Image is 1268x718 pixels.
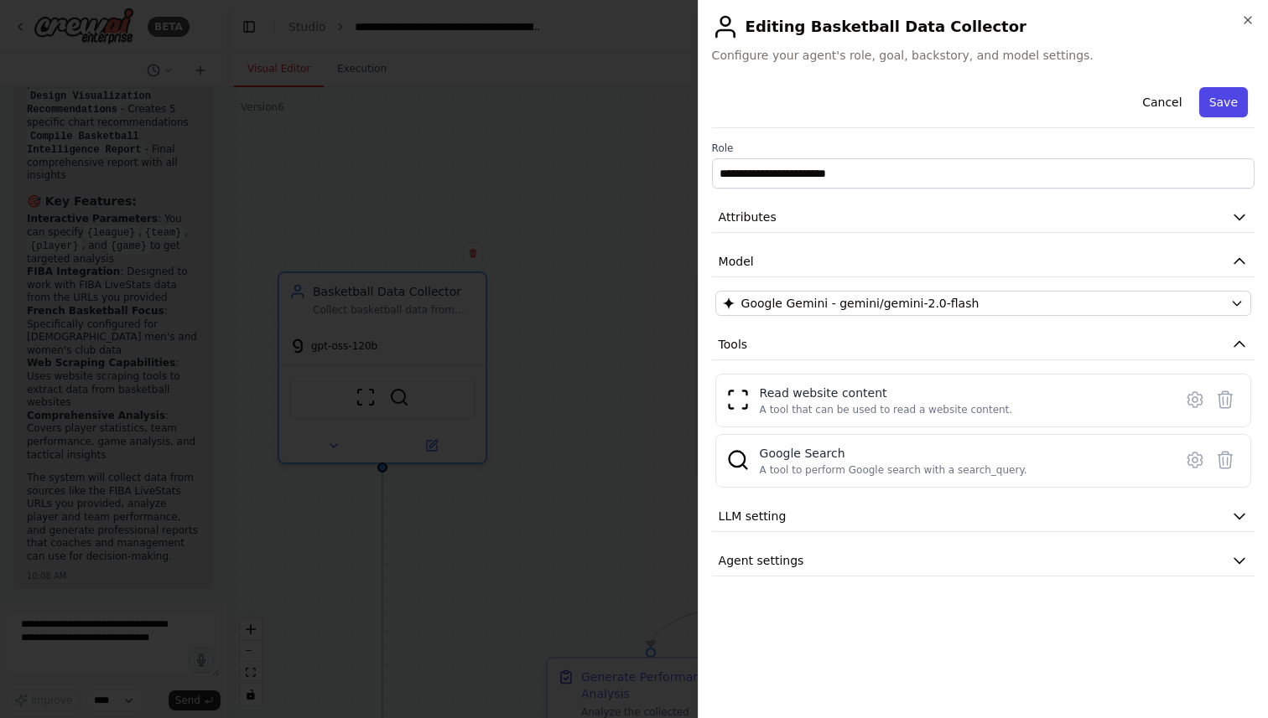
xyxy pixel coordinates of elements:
span: LLM setting [719,508,787,524]
div: A tool that can be used to read a website content. [760,403,1013,416]
span: Attributes [719,209,777,225]
button: Configure tool [1180,445,1210,475]
span: Agent settings [719,552,804,569]
label: Role [712,142,1255,155]
button: Model [712,246,1255,277]
button: Delete tool [1210,445,1240,475]
button: Google Gemini - gemini/gemini-2.0-flash [715,291,1251,316]
h2: Editing Basketball Data Collector [712,13,1255,40]
button: Cancel [1132,87,1192,117]
span: Configure your agent's role, goal, backstory, and model settings. [712,47,1255,64]
div: A tool to perform Google search with a search_query. [760,463,1027,477]
button: Configure tool [1180,385,1210,415]
button: Agent settings [712,545,1255,576]
span: Model [719,253,754,270]
button: LLM setting [712,501,1255,532]
div: Read website content [760,385,1013,401]
button: Save [1199,87,1248,117]
span: Tools [719,336,748,353]
button: Tools [712,329,1255,360]
img: ScrapeWebsiteTool [726,388,750,411]
span: Google Gemini - gemini/gemini-2.0-flash [741,295,980,312]
button: Delete tool [1210,385,1240,415]
div: Google Search [760,445,1027,462]
img: SerplyWebSearchTool [726,448,750,472]
button: Attributes [712,202,1255,233]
